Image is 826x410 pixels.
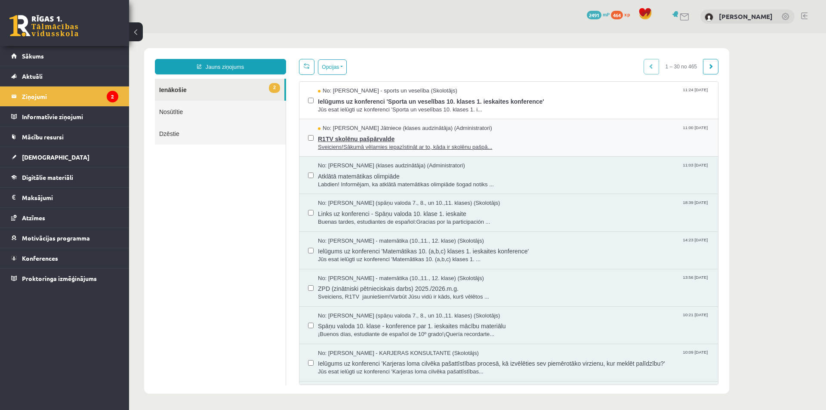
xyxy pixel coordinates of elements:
[189,54,328,62] span: No: [PERSON_NAME] - sports un veselība (Skolotājs)
[189,110,580,118] span: Sveiciens!Sākumā vēlamies iepazīstināt ar to, kāda ir skolēnu pašpā...
[189,316,350,324] span: No: [PERSON_NAME] - KARJERAS KONSULTANTE (Skolotājs)
[587,11,601,19] span: 2491
[11,188,118,207] a: Maksājumi
[22,173,73,181] span: Digitālie materiāli
[189,54,580,80] a: No: [PERSON_NAME] - sports un veselība (Skolotājs) 11:24 [DATE] Ielūgums uz konferenci 'Sporta un...
[22,86,118,106] legend: Ziņojumi
[189,99,580,110] span: R1TV skolēnu pašpārvalde
[11,208,118,228] a: Atzīmes
[11,147,118,167] a: [DEMOGRAPHIC_DATA]
[189,260,580,268] span: Sveiciens, R1TV jauniešiem!Varbūt Jūsu vidū ir kāds, kurš vēlētos ...
[11,127,118,147] a: Mācību resursi
[611,11,623,19] span: 464
[624,11,630,18] span: xp
[11,86,118,106] a: Ziņojumi2
[189,62,580,73] span: Ielūgums uz konferenci 'Sporta un veselības 10. klases 1. ieskaites konference'
[189,26,218,42] button: Opcijas
[189,222,580,231] span: Jūs esat ielūgti uz konferenci 'Matemātikas 10. (a,b,c) klases 1. ...
[189,148,580,156] span: Labdien! Informējam, ka atklātā matemātikas olimpiāde šogad notiks ...
[189,212,580,222] span: Ielūgums uz konferenci 'Matemātikas 10. (a,b,c) klases 1. ieskaites konference'
[189,241,580,268] a: No: [PERSON_NAME] - matemātika (10.,11., 12. klase) (Skolotājs) 13:56 [DATE] ZPD (zinātniski pētn...
[11,167,118,187] a: Digitālie materiāli
[22,214,45,222] span: Atzīmes
[11,248,118,268] a: Konferences
[22,52,44,60] span: Sākums
[22,153,89,161] span: [DEMOGRAPHIC_DATA]
[22,274,97,282] span: Proktoringa izmēģinājums
[552,54,580,60] span: 11:24 [DATE]
[11,228,118,248] a: Motivācijas programma
[11,107,118,126] a: Informatīvie ziņojumi
[552,316,580,323] span: 10:09 [DATE]
[552,241,580,248] span: 13:56 [DATE]
[189,297,580,305] span: ¡Buenos días, estudiante de español de 10º grado!¡Quería recordarte...
[26,68,157,89] a: Nosūtītie
[189,287,580,297] span: Spāņu valoda 10. klase - konference par 1. ieskaites mācību materiālu
[189,174,580,185] span: Links uz konferenci - Spāņu valoda 10. klase 1. ieskaite
[189,249,580,260] span: ZPD (zinātniski pētnieciskais darbs) 2025./2026.m.g.
[140,50,151,60] span: 2
[22,254,58,262] span: Konferences
[603,11,610,18] span: mP
[189,324,580,335] span: Ielūgums uz konferenci 'Karjeras loma cilvēka pašattīstības procesā, kā izvēlēties sev piemērotāk...
[552,166,580,173] span: 18:39 [DATE]
[189,279,580,305] a: No: [PERSON_NAME] (spāņu valoda 7., 8., un 10.,11. klases) (Skolotājs) 10:21 [DATE] Spāņu valoda ...
[189,129,580,155] a: No: [PERSON_NAME] (klases audzinātāja) (Administratori) 11:03 [DATE] Atklātā matemātikas olimpiād...
[552,129,580,135] span: 11:03 [DATE]
[552,279,580,285] span: 10:21 [DATE]
[189,166,371,174] span: No: [PERSON_NAME] (spāņu valoda 7., 8., un 10.,11. klases) (Skolotājs)
[189,73,580,81] span: Jūs esat ielūgti uz konferenci 'Sporta un veselības 10. klases 1. i...
[11,66,118,86] a: Aktuāli
[189,279,371,287] span: No: [PERSON_NAME] (spāņu valoda 7., 8., un 10.,11. klases) (Skolotājs)
[189,91,580,118] a: No: [PERSON_NAME] Jātniece (klases audzinātāja) (Administratori) 11:00 [DATE] R1TV skolēnu pašpār...
[587,11,610,18] a: 2491 mP
[705,13,713,22] img: Timurs Gorodņičevs
[189,241,355,250] span: No: [PERSON_NAME] - matemātika (10.,11., 12. klase) (Skolotājs)
[189,204,580,231] a: No: [PERSON_NAME] - matemātika (10.,11., 12. klase) (Skolotājs) 14:23 [DATE] Ielūgums uz konferen...
[11,46,118,66] a: Sākums
[22,188,118,207] legend: Maksājumi
[22,72,43,80] span: Aktuāli
[530,26,574,41] span: 1 – 30 no 465
[26,46,155,68] a: 2Ienākošie
[189,166,580,193] a: No: [PERSON_NAME] (spāņu valoda 7., 8., un 10.,11. klases) (Skolotājs) 18:39 [DATE] Links uz konf...
[552,204,580,210] span: 14:23 [DATE]
[26,26,157,41] a: Jauns ziņojums
[26,89,157,111] a: Dzēstie
[189,91,363,99] span: No: [PERSON_NAME] Jātniece (klases audzinātāja) (Administratori)
[189,137,580,148] span: Atklātā matemātikas olimpiāde
[22,107,118,126] legend: Informatīvie ziņojumi
[107,91,118,102] i: 2
[22,234,90,242] span: Motivācijas programma
[719,12,773,21] a: [PERSON_NAME]
[11,268,118,288] a: Proktoringa izmēģinājums
[189,129,336,137] span: No: [PERSON_NAME] (klases audzinātāja) (Administratori)
[189,185,580,193] span: Buenas tardes, estudiantes de español:Gracias por la participación ...
[189,204,355,212] span: No: [PERSON_NAME] - matemātika (10.,11., 12. klase) (Skolotājs)
[189,335,580,343] span: Jūs esat ielūgti uz konferenci 'Karjeras loma cilvēka pašattīstības...
[611,11,634,18] a: 464 xp
[552,91,580,98] span: 11:00 [DATE]
[9,15,78,37] a: Rīgas 1. Tālmācības vidusskola
[189,316,580,343] a: No: [PERSON_NAME] - KARJERAS KONSULTANTE (Skolotājs) 10:09 [DATE] Ielūgums uz konferenci 'Karjera...
[22,133,64,141] span: Mācību resursi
